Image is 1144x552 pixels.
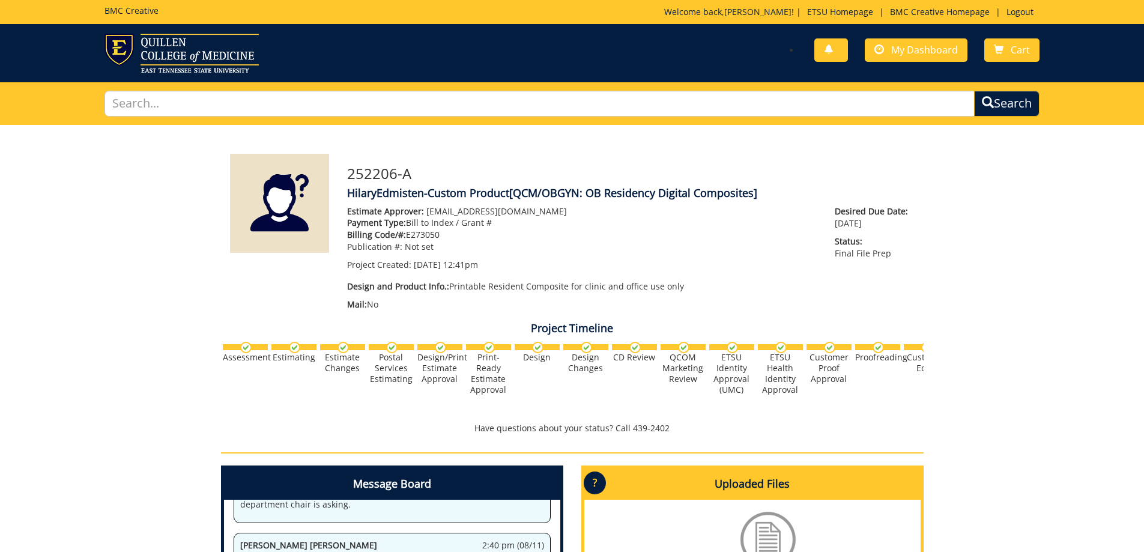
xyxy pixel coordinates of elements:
[414,259,478,270] span: [DATE] 12:41pm
[835,205,914,217] span: Desired Due Date:
[921,342,933,353] img: checkmark
[724,6,791,17] a: [PERSON_NAME]
[509,186,757,200] span: [QCM/OBGYN: OB Residency Digital Composites]
[727,342,738,353] img: checkmark
[758,352,803,395] div: ETSU Health Identity Approval
[904,352,949,374] div: Customer Edits
[855,352,900,363] div: Proofreading
[347,299,817,311] p: No
[347,241,402,252] span: Publication #:
[483,342,495,353] img: checkmark
[347,281,449,292] span: Design and Product Info.:
[664,6,1040,18] p: Welcome back, ! | | |
[405,241,434,252] span: Not set
[221,422,924,434] p: Have questions about your status? Call 439-2402
[435,342,446,353] img: checkmark
[581,342,592,353] img: checkmark
[104,34,259,73] img: ETSU logo
[230,154,329,253] img: Product featured image
[240,539,377,551] span: [PERSON_NAME] [PERSON_NAME]
[974,91,1040,117] button: Search
[347,166,915,181] h3: 252206-A
[807,352,852,384] div: Customer Proof Approval
[873,342,884,353] img: checkmark
[104,6,159,15] h5: BMC Creative
[801,6,879,17] a: ETSU Homepage
[320,352,365,374] div: Estimate Changes
[466,352,511,395] div: Print-Ready Estimate Approval
[347,229,406,240] span: Billing Code/#:
[347,229,817,241] p: E273050
[369,352,414,384] div: Postal Services Estimating
[337,342,349,353] img: checkmark
[104,91,975,117] input: Search...
[835,235,914,259] p: Final File Prep
[347,205,424,217] span: Estimate Approver:
[386,342,398,353] img: checkmark
[289,342,300,353] img: checkmark
[224,469,560,500] h4: Message Board
[678,342,689,353] img: checkmark
[515,352,560,363] div: Design
[347,217,817,229] p: Bill to Index / Grant #
[891,43,958,56] span: My Dashboard
[984,38,1040,62] a: Cart
[835,205,914,229] p: [DATE]
[1000,6,1040,17] a: Logout
[584,469,921,500] h4: Uploaded Files
[661,352,706,384] div: QCOM Marketing Review
[1011,43,1030,56] span: Cart
[482,539,544,551] span: 2:40 pm (08/11)
[271,352,316,363] div: Estimating
[884,6,996,17] a: BMC Creative Homepage
[347,259,411,270] span: Project Created:
[865,38,967,62] a: My Dashboard
[584,472,606,494] p: ?
[221,323,924,335] h4: Project Timeline
[240,342,252,353] img: checkmark
[417,352,462,384] div: Design/Print Estimate Approval
[775,342,787,353] img: checkmark
[612,352,657,363] div: CD Review
[347,187,915,199] h4: HilaryEdmisten-Custom Product
[709,352,754,395] div: ETSU Identity Approval (UMC)
[347,299,367,310] span: Mail:
[824,342,835,353] img: checkmark
[835,235,914,247] span: Status:
[532,342,543,353] img: checkmark
[223,352,268,363] div: Assessment
[347,281,817,293] p: Printable Resident Composite for clinic and office use only
[629,342,641,353] img: checkmark
[563,352,608,374] div: Design Changes
[347,205,817,217] p: [EMAIL_ADDRESS][DOMAIN_NAME]
[347,217,406,228] span: Payment Type:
